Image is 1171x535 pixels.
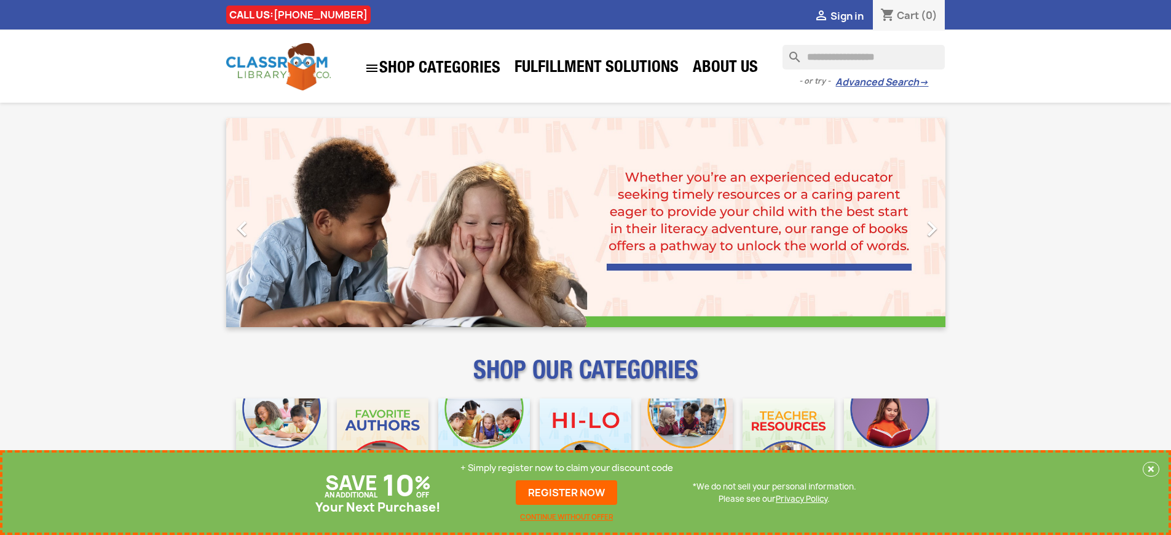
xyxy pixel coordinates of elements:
img: CLC_Phonics_And_Decodables_Mobile.jpg [438,398,530,490]
i:  [227,213,258,244]
img: CLC_Dyslexia_Mobile.jpg [844,398,936,490]
img: CLC_Bulk_Mobile.jpg [236,398,328,490]
a: Fulfillment Solutions [508,57,685,81]
span: (0) [921,9,937,22]
i:  [917,213,947,244]
img: CLC_HiLo_Mobile.jpg [540,398,631,490]
img: Classroom Library Company [226,43,331,90]
a: [PHONE_NUMBER] [274,8,368,22]
span: Cart [897,9,919,22]
a: SHOP CATEGORIES [358,55,507,82]
img: CLC_Favorite_Authors_Mobile.jpg [337,398,428,490]
p: SHOP OUR CATEGORIES [226,367,945,389]
i:  [814,9,829,24]
a: Previous [226,118,334,327]
a:  Sign in [814,9,864,23]
input: Search [783,45,945,69]
span: - or try - [799,75,835,87]
ul: Carousel container [226,118,945,327]
a: Advanced Search→ [835,76,928,89]
i:  [365,61,379,76]
div: CALL US: [226,6,371,24]
a: About Us [687,57,764,81]
img: CLC_Fiction_Nonfiction_Mobile.jpg [641,398,733,490]
i: search [783,45,797,60]
span: → [919,76,928,89]
img: CLC_Teacher_Resources_Mobile.jpg [743,398,834,490]
i: shopping_cart [880,9,895,23]
span: Sign in [830,9,864,23]
a: Next [837,118,945,327]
